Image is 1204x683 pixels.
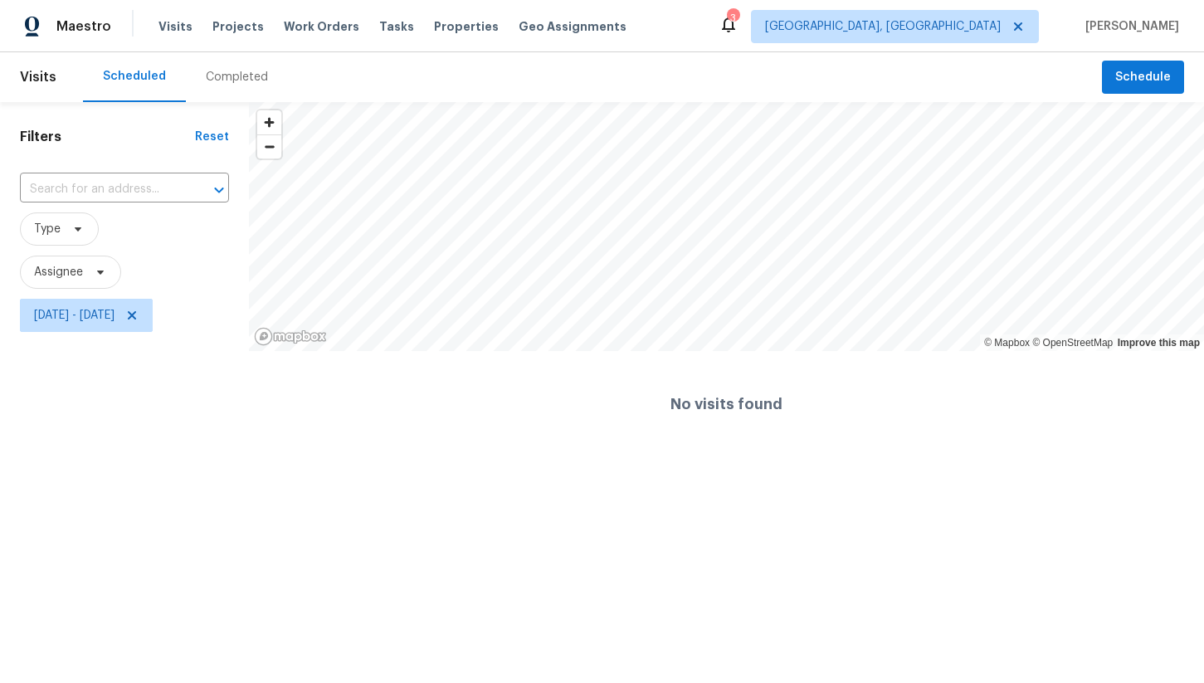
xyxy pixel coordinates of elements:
input: Search for an address... [20,177,183,202]
span: Zoom out [257,135,281,159]
a: Mapbox homepage [254,327,327,346]
span: Assignee [34,264,83,281]
div: Scheduled [103,68,166,85]
canvas: Map [249,102,1204,351]
a: Mapbox [984,337,1030,349]
span: Schedule [1115,67,1171,88]
a: Improve this map [1118,337,1200,349]
span: Work Orders [284,18,359,35]
div: Completed [206,69,268,85]
span: [DATE] - [DATE] [34,307,115,324]
div: Reset [195,129,229,145]
span: Visits [20,59,56,95]
span: Geo Assignments [519,18,626,35]
span: Tasks [379,21,414,32]
a: OpenStreetMap [1032,337,1113,349]
span: Projects [212,18,264,35]
h4: No visits found [670,396,782,412]
button: Schedule [1102,61,1184,95]
div: 3 [727,10,738,27]
button: Open [207,178,231,202]
span: Maestro [56,18,111,35]
span: [GEOGRAPHIC_DATA], [GEOGRAPHIC_DATA] [765,18,1001,35]
span: Properties [434,18,499,35]
h1: Filters [20,129,195,145]
span: Type [34,221,61,237]
span: [PERSON_NAME] [1079,18,1179,35]
button: Zoom out [257,134,281,159]
span: Visits [158,18,193,35]
button: Zoom in [257,110,281,134]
